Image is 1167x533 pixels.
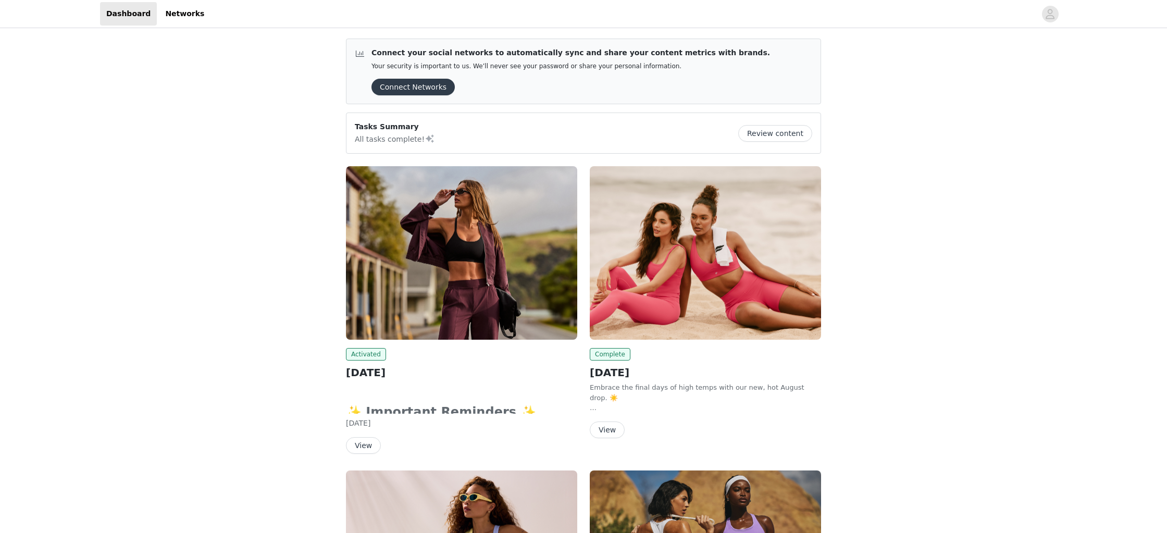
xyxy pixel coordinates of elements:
[590,166,821,340] img: Fabletics
[346,437,381,454] button: View
[346,405,543,419] strong: ✨ Important Reminders ✨
[590,348,630,361] span: Complete
[1045,6,1055,22] div: avatar
[355,132,435,145] p: All tasks complete!
[346,419,370,427] span: [DATE]
[346,348,386,361] span: Activated
[355,121,435,132] p: Tasks Summary
[346,442,381,450] a: View
[590,365,821,380] h2: [DATE]
[371,79,455,95] button: Connect Networks
[590,426,625,434] a: View
[371,47,770,58] p: Connect your social networks to automatically sync and share your content metrics with brands.
[159,2,210,26] a: Networks
[371,63,770,70] p: Your security is important to us. We’ll never see your password or share your personal information.
[738,125,812,142] button: Review content
[346,166,577,340] img: Fabletics
[100,2,157,26] a: Dashboard
[590,382,821,403] p: Embrace the final days of high temps with our new, hot August drop. ☀️
[590,422,625,438] button: View
[346,365,577,380] h2: [DATE]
